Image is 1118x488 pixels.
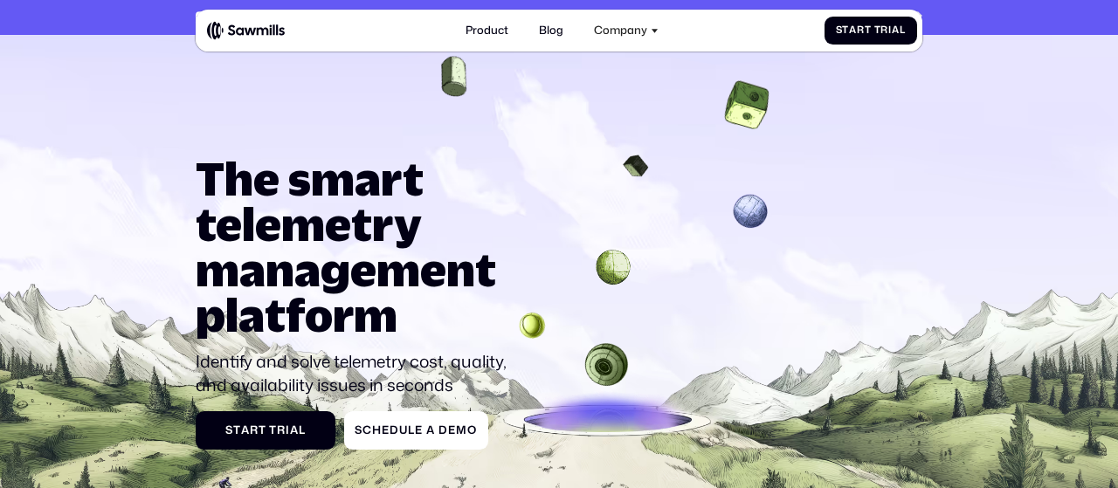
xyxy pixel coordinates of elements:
span: e [415,423,423,436]
a: Blog [530,16,571,46]
span: r [250,423,259,436]
a: StartTrial [825,17,917,45]
span: l [299,423,306,436]
span: S [836,24,843,36]
span: t [865,24,872,36]
span: d [390,423,399,436]
span: r [857,24,865,36]
a: Product [457,16,516,46]
span: a [892,24,900,36]
span: a [426,423,435,436]
span: a [241,423,250,436]
span: o [467,423,477,436]
span: D [438,423,448,436]
span: t [259,423,266,436]
div: Company [594,24,647,37]
span: a [290,423,299,436]
span: S [355,423,362,436]
span: e [382,423,390,436]
span: t [233,423,241,436]
span: i [286,423,290,436]
span: u [399,423,408,436]
span: a [849,24,857,36]
span: l [900,24,906,36]
span: m [456,423,467,436]
span: S [225,423,233,436]
h1: The smart telemetry management platform [196,156,520,337]
a: ScheduleaDemo [344,411,488,450]
span: h [372,423,382,436]
span: c [362,423,372,436]
span: T [874,24,881,36]
span: e [448,423,456,436]
span: r [880,24,888,36]
span: i [888,24,892,36]
span: r [277,423,286,436]
div: Company [586,16,667,46]
a: StartTrial [196,411,335,450]
span: t [842,24,849,36]
span: T [269,423,277,436]
span: l [408,423,415,436]
p: Identify and solve telemetry cost, quality, and availability issues in seconds [196,350,520,397]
